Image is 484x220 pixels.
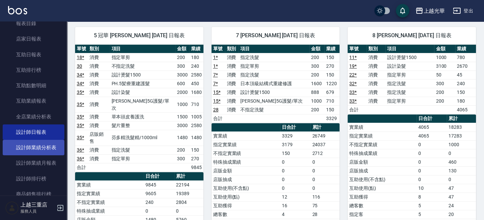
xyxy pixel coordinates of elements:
td: 710 [324,97,340,105]
td: 28 [310,210,340,219]
span: 8 [PERSON_NAME] [DATE] 日報表 [356,32,468,39]
td: 150 [189,146,203,154]
td: 0 [417,149,447,158]
td: 實業績 [211,131,280,140]
td: 消費 [88,112,110,121]
td: 消費 [88,97,110,112]
td: 指定單剪 [110,53,175,62]
td: 指定單剪 [385,97,434,105]
td: 指定單剪 [239,62,309,70]
th: 累計 [310,123,340,132]
td: 設計燙髮1500 [239,88,309,97]
td: 18283 [447,123,476,131]
td: 0 [174,207,203,215]
td: 實業績 [75,180,144,189]
h5: 上越三重店 [20,202,55,208]
td: 150 [324,53,340,62]
td: 指定洗髮 [385,88,434,97]
td: 200 [309,53,324,62]
td: 0 [280,184,311,192]
td: 4 [280,210,311,219]
td: 2580 [189,70,203,79]
td: 300 [175,62,189,70]
td: 消費 [225,105,239,114]
td: 消費 [225,88,239,97]
td: 0 [310,175,340,184]
th: 單號 [348,45,366,53]
a: 報表目錄 [3,16,64,31]
img: Logo [8,6,27,14]
th: 業績 [324,45,340,53]
td: 消費 [225,53,239,62]
td: 1480 [189,130,203,146]
td: 0 [417,166,447,175]
th: 金額 [309,45,324,53]
th: 累計 [447,114,476,123]
td: 設計染髮 [385,62,434,70]
td: 0 [144,207,174,215]
td: 1220 [324,79,340,88]
td: 4065 [417,131,447,140]
td: 消費 [367,97,385,105]
td: 特殊抽成業績 [348,149,416,158]
th: 業績 [189,45,203,53]
td: 75 [310,201,340,210]
td: 不指定實業績 [348,140,416,149]
td: 指定洗髮 [385,79,434,88]
td: 12 [280,192,311,201]
td: 髮片重整 [110,121,175,130]
td: 消費 [88,154,110,163]
td: 消費 [88,62,110,70]
td: 0 [417,175,447,184]
td: 消費 [367,53,385,62]
td: 0 [417,140,447,149]
td: 0 [417,158,447,166]
td: 130 [447,166,476,175]
td: 780 [455,53,476,62]
td: 300 [309,62,324,70]
a: 設計師排行榜 [3,171,64,186]
td: 5 [417,210,447,219]
td: 消費 [88,53,110,62]
td: [PERSON_NAME]5G護髮/單次 [110,97,175,112]
td: 180 [189,53,203,62]
td: 270 [189,154,203,163]
td: 3100 [434,62,455,70]
a: 互助日報表 [3,47,64,62]
td: 150 [455,88,476,97]
td: 300 [434,79,455,88]
td: 26749 [310,131,340,140]
td: 互助使用(不含點) [348,175,416,184]
td: 300 [175,154,189,163]
td: 互助使用(點) [348,184,416,192]
td: 店販銷售 [88,130,110,146]
th: 日合計 [144,172,174,181]
td: 指定客 [348,210,416,219]
td: 9845 [189,163,203,172]
td: 270 [324,62,340,70]
th: 項目 [385,45,434,53]
td: 47 [447,184,476,192]
td: 消費 [367,88,385,97]
a: 互助點數明細 [3,78,64,93]
td: 2804 [174,198,203,207]
td: 0 [447,175,476,184]
table: a dense table [348,45,476,114]
th: 單號 [75,45,88,53]
td: 店販金額 [211,166,280,175]
th: 日合計 [280,123,311,132]
td: 9605 [144,189,174,198]
td: 600 [175,79,189,88]
td: 指定實業績 [211,140,280,149]
td: 店販金額 [348,158,416,166]
td: 3329 [280,131,311,140]
td: 消費 [225,97,239,105]
td: 互助使用(不含點) [211,184,280,192]
td: 0 [310,166,340,175]
td: 180 [455,97,476,105]
td: 0 [280,158,311,166]
td: 消費 [88,88,110,97]
td: 消費 [367,79,385,88]
td: 總客數 [211,210,280,219]
td: 888 [309,88,324,97]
